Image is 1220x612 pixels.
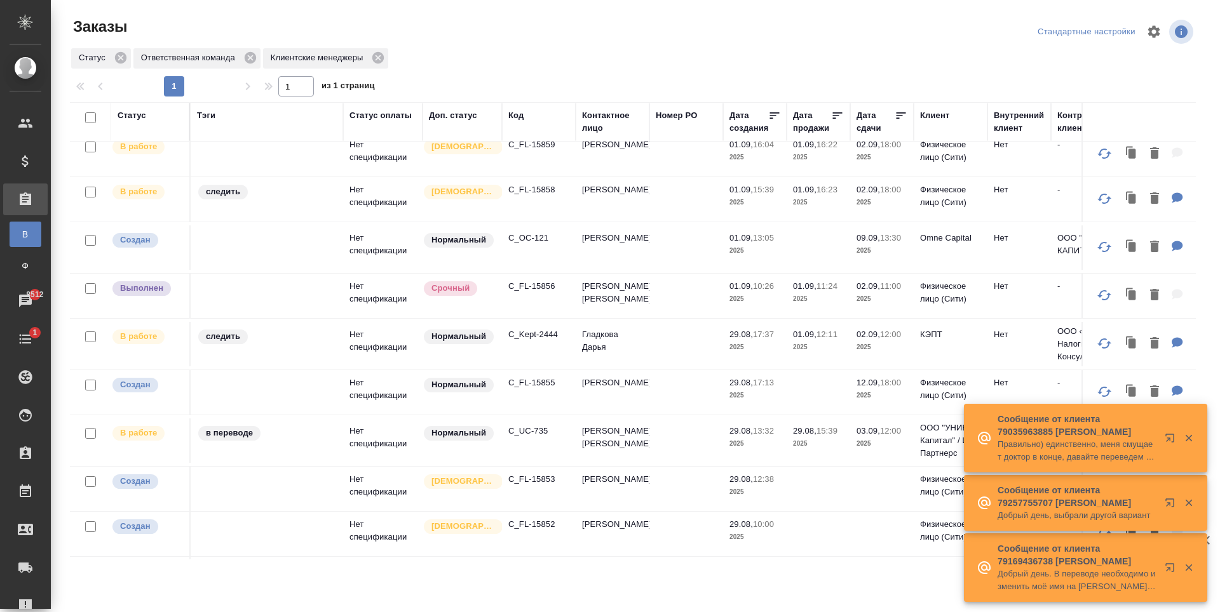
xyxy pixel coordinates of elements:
[920,518,981,543] p: Физическое лицо (Сити)
[994,376,1045,389] p: Нет
[576,274,649,318] td: [PERSON_NAME] [PERSON_NAME]
[656,109,697,122] div: Номер PO
[1057,232,1118,257] p: ООО "ОМНЕ КАПИТАЛ"
[263,48,389,69] div: Клиентские менеджеры
[343,512,423,556] td: Нет спецификации
[793,185,817,194] p: 01.09,
[857,281,880,291] p: 02.09,
[508,518,569,531] p: C_FL-15852
[817,426,837,436] p: 15:39
[576,177,649,222] td: [PERSON_NAME]
[120,185,157,198] p: В работе
[508,280,569,293] p: C_FL-15856
[431,427,486,439] p: Нормальный
[729,140,753,149] p: 01.09,
[857,233,880,243] p: 09.09,
[1057,138,1118,151] p: -
[1144,379,1165,405] button: Удалить
[1089,183,1120,214] button: Обновить
[1157,490,1188,521] button: Открыть в новой вкладке
[582,109,643,135] div: Контактное лицо
[10,222,41,247] a: В
[206,427,253,439] p: в переводе
[1120,141,1144,167] button: Клонировать
[120,378,151,391] p: Создан
[1089,376,1120,407] button: Обновить
[1089,280,1120,310] button: Обновить
[920,328,981,341] p: КЭПТ
[857,341,907,354] p: 2025
[423,425,496,442] div: Статус по умолчанию для стандартных заказов
[1057,280,1118,293] p: -
[753,378,774,387] p: 17:13
[729,293,780,305] p: 2025
[25,326,44,339] span: 1
[3,285,48,317] a: 8512
[1057,183,1118,196] p: -
[994,232,1045,244] p: Нет
[753,281,774,291] p: 10:26
[994,328,1045,341] p: Нет
[343,177,423,222] td: Нет спецификации
[920,232,981,244] p: Omne Capital
[508,183,569,196] p: C_FL-15858
[206,185,240,198] p: следить
[431,520,495,533] p: [DEMOGRAPHIC_DATA]
[1089,232,1120,262] button: Обновить
[423,280,496,297] div: Выставляется автоматически, если на указанный объем услуг необходимо больше времени в стандартном...
[111,280,183,297] div: Выставляет ПМ после сдачи и проведения начислений. Последний этап для ПМа
[880,233,901,243] p: 13:30
[1144,283,1165,309] button: Удалить
[197,109,215,122] div: Тэги
[111,425,183,442] div: Выставляет ПМ после принятия заказа от КМа
[18,288,51,301] span: 8512
[857,378,880,387] p: 12.09,
[1144,234,1165,260] button: Удалить
[343,322,423,366] td: Нет спецификации
[793,140,817,149] p: 01.09,
[857,185,880,194] p: 02.09,
[197,425,337,442] div: в переводе
[508,138,569,151] p: C_FL-15859
[793,196,844,209] p: 2025
[729,426,753,436] p: 29.08,
[857,196,907,209] p: 2025
[729,196,780,209] p: 2025
[920,280,981,305] p: Физическое лицо (Сити)
[793,426,817,436] p: 29.08,
[753,426,774,436] p: 13:32
[576,467,649,511] td: [PERSON_NAME]
[729,341,780,354] p: 2025
[1120,186,1144,212] button: Клонировать
[857,140,880,149] p: 02.09,
[729,151,780,164] p: 2025
[423,232,496,249] div: Статус по умолчанию для стандартных заказов
[1176,497,1202,509] button: Закрыть
[817,281,837,291] p: 11:24
[71,48,131,69] div: Статус
[508,425,569,437] p: C_UC-735
[817,329,837,339] p: 12:11
[1120,234,1144,260] button: Клонировать
[3,323,48,355] a: 1
[994,183,1045,196] p: Нет
[431,234,486,246] p: Нормальный
[998,438,1156,463] p: Правильно) единственно, меня смущает доктор в конце, давайте переведем дотторесса
[729,281,753,291] p: 01.09,
[729,531,780,543] p: 2025
[729,233,753,243] p: 01.09,
[1120,331,1144,357] button: Клонировать
[197,183,337,201] div: следить
[729,244,780,257] p: 2025
[880,140,901,149] p: 18:00
[343,225,423,270] td: Нет спецификации
[111,232,183,249] div: Выставляется автоматически при создании заказа
[998,509,1156,522] p: Добрый день, выбрали другой вариант
[423,518,496,535] div: Выставляется автоматически для первых 3 заказов нового контактного лица. Особое внимание
[857,389,907,402] p: 2025
[508,473,569,486] p: C_FL-15853
[729,519,753,529] p: 29.08,
[793,109,831,135] div: Дата продажи
[729,378,753,387] p: 29.08,
[111,473,183,490] div: Выставляется автоматически при создании заказа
